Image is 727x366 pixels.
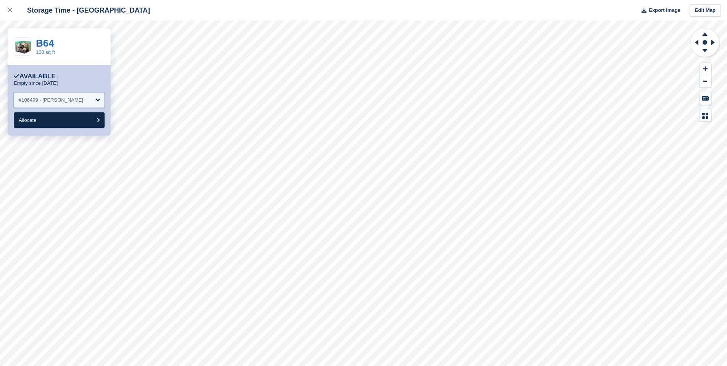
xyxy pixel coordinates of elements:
button: Zoom In [700,63,711,75]
a: B64 [36,37,54,49]
p: Empty since [DATE] [14,80,58,86]
div: Storage Time - [GEOGRAPHIC_DATA] [20,6,150,15]
span: Allocate [19,117,36,123]
button: Allocate [14,112,105,128]
button: Zoom Out [700,75,711,88]
a: Edit Map [690,4,721,17]
button: Keyboard Shortcuts [700,92,711,105]
div: #106499 - [PERSON_NAME] [19,96,83,104]
img: 100ft.jpg [14,38,32,55]
a: 100 sq ft [36,49,55,55]
span: Export Image [649,6,680,14]
button: Export Image [637,4,680,17]
div: Available [14,73,56,80]
button: Map Legend [700,109,711,122]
